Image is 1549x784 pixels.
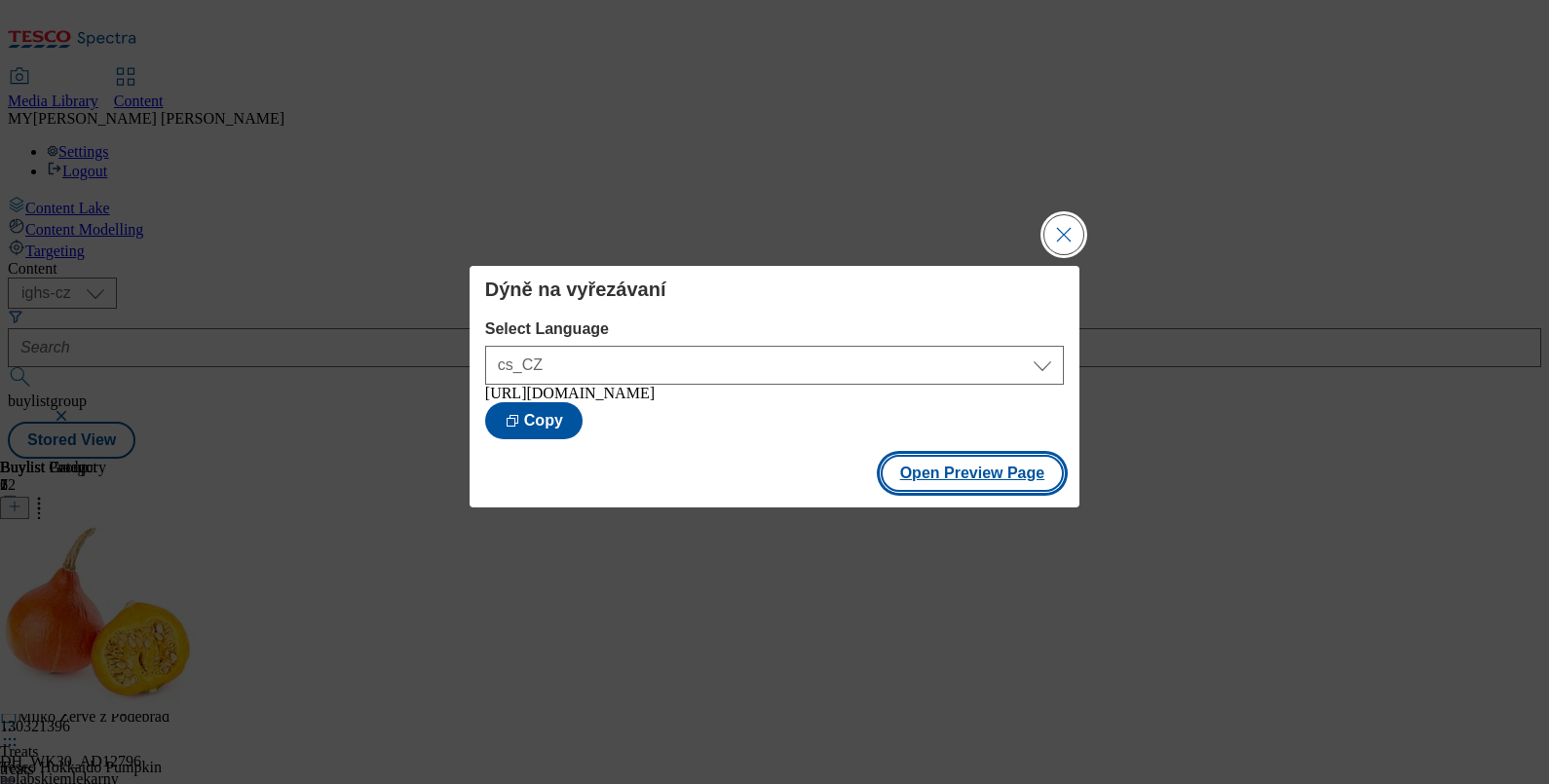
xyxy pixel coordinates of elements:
[485,385,1064,402] div: [URL][DOMAIN_NAME]
[1044,215,1083,254] button: Close Modal
[881,455,1065,492] button: Open Preview Page
[485,402,583,439] button: Copy
[485,320,1064,338] label: Select Language
[485,278,1064,301] h4: Dýně na vyřezávaní
[470,266,1079,507] div: Modal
